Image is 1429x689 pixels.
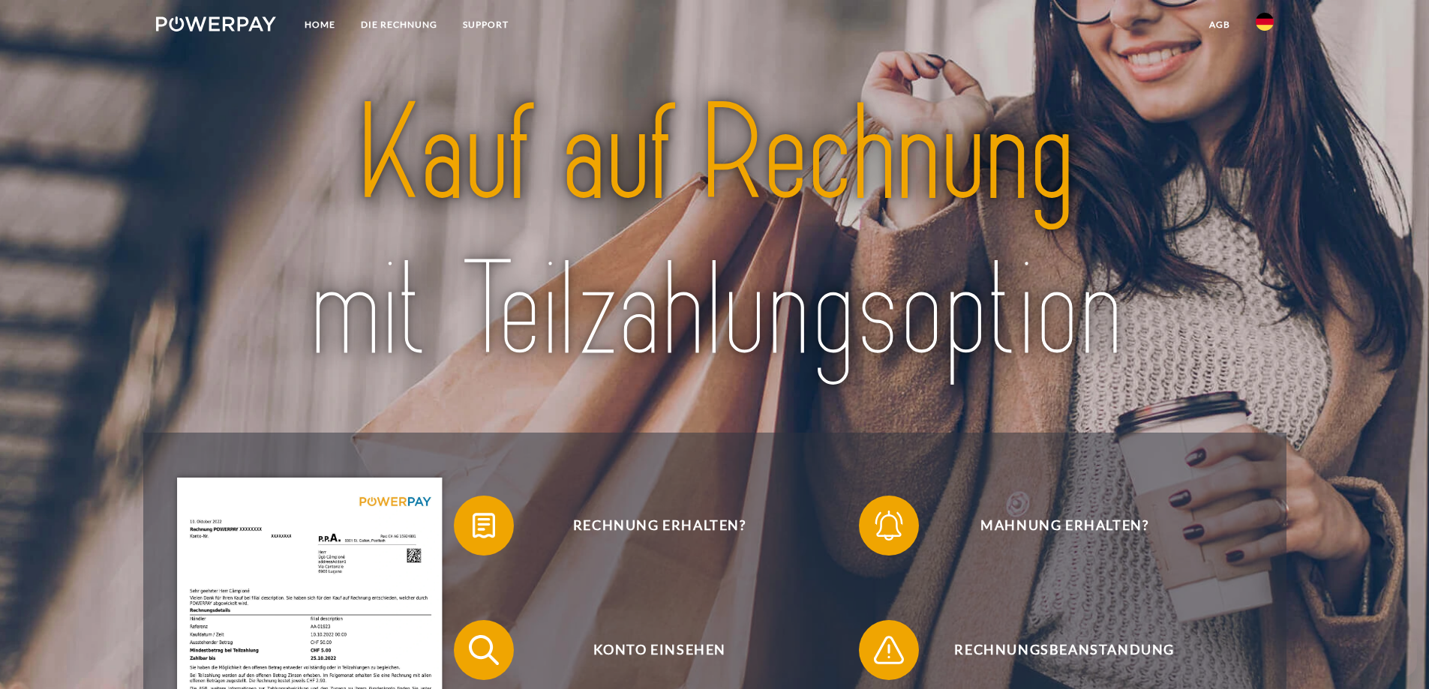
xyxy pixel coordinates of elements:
[156,16,277,31] img: logo-powerpay-white.svg
[1256,13,1274,31] img: de
[881,620,1248,680] span: Rechnungsbeanstandung
[211,69,1218,397] img: title-powerpay_de.svg
[476,620,843,680] span: Konto einsehen
[465,507,503,544] img: qb_bill.svg
[859,496,1249,556] button: Mahnung erhalten?
[454,496,844,556] button: Rechnung erhalten?
[870,631,908,669] img: qb_warning.svg
[859,620,1249,680] button: Rechnungsbeanstandung
[881,496,1248,556] span: Mahnung erhalten?
[450,11,521,38] a: SUPPORT
[870,507,908,544] img: qb_bell.svg
[454,620,844,680] button: Konto einsehen
[476,496,843,556] span: Rechnung erhalten?
[292,11,348,38] a: Home
[348,11,450,38] a: DIE RECHNUNG
[465,631,503,669] img: qb_search.svg
[1369,629,1417,677] iframe: Schaltfläche zum Öffnen des Messaging-Fensters
[1196,11,1243,38] a: agb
